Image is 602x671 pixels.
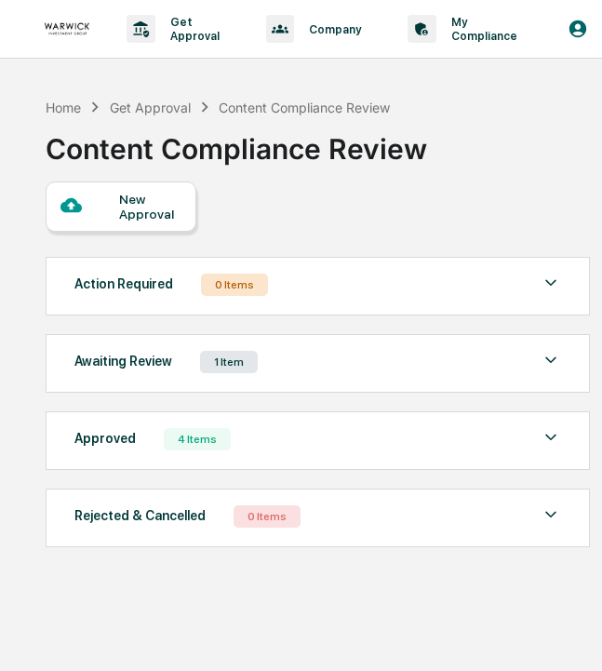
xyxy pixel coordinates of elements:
[540,426,562,449] img: caret
[542,610,593,660] iframe: Open customer support
[74,503,206,528] div: Rejected & Cancelled
[46,117,427,166] div: Content Compliance Review
[294,22,370,36] p: Company
[110,100,191,115] div: Get Approval
[164,428,231,450] div: 4 Items
[45,17,89,40] img: logo
[119,192,181,221] div: New Approval
[540,272,562,294] img: caret
[74,272,173,296] div: Action Required
[155,15,229,43] p: Get Approval
[234,505,301,528] div: 0 Items
[201,274,268,296] div: 0 Items
[540,503,562,526] img: caret
[436,15,527,43] p: My Compliance
[540,349,562,371] img: caret
[74,426,136,450] div: Approved
[200,351,258,373] div: 1 Item
[46,100,81,115] div: Home
[74,349,172,373] div: Awaiting Review
[219,100,390,115] div: Content Compliance Review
